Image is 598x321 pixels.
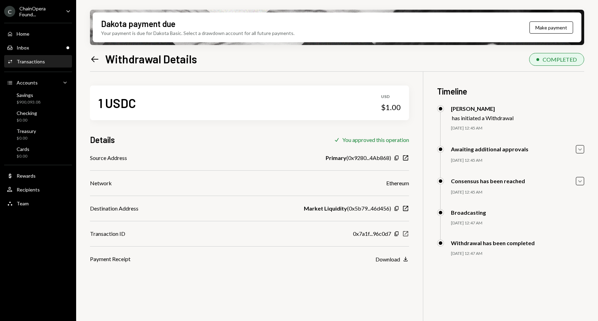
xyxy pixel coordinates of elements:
div: Transaction ID [90,230,125,238]
div: [DATE] 12:47 AM [451,251,584,257]
div: Home [17,31,29,37]
b: Market Liquidity [304,204,347,213]
div: ( 0x5b79...46d456 ) [304,204,391,213]
div: 1 USDC [98,95,136,111]
div: USD [381,94,401,100]
div: Awaiting additional approvals [451,146,528,152]
div: Download [375,256,400,262]
div: ( 0x9280...4Ab868 ) [326,154,391,162]
div: $900,093.08 [17,99,40,105]
div: Payment Receipt [90,255,130,263]
div: Destination Address [90,204,138,213]
b: Primary [326,154,346,162]
div: Dakota payment due [101,18,175,29]
a: Cards$0.00 [4,144,72,161]
div: Your payment is due for Dakota Basic. Select a drawdown account for all future payments. [101,29,295,37]
a: Recipients [4,183,72,196]
div: Inbox [17,45,29,51]
div: [DATE] 12:47 AM [451,220,584,226]
div: Rewards [17,173,36,179]
button: Make payment [529,21,573,34]
h3: Timeline [437,86,584,97]
div: $0.00 [17,117,37,123]
div: C [4,6,15,17]
a: Treasury$0.00 [4,126,72,143]
a: Inbox [4,41,72,54]
div: has initiated a Withdrawal [452,115,514,121]
h1: Withdrawal Details [105,52,197,66]
div: Cards [17,146,29,152]
div: Withdrawal has been completed [451,240,535,246]
div: Savings [17,92,40,98]
div: You approved this operation [342,136,409,143]
a: Team [4,197,72,209]
div: [DATE] 12:45 AM [451,158,584,163]
div: $0.00 [17,153,29,159]
div: Accounts [17,80,38,86]
div: Recipients [17,187,40,193]
h3: Details [90,134,115,145]
div: Transactions [17,59,45,64]
div: $1.00 [381,102,401,112]
a: Savings$900,093.08 [4,90,72,107]
div: Ethereum [386,179,409,187]
a: Accounts [4,76,72,89]
div: Checking [17,110,37,116]
a: Transactions [4,55,72,68]
a: Rewards [4,169,72,182]
div: Team [17,200,29,206]
div: [DATE] 12:45 AM [451,189,584,195]
div: Broadcasting [451,209,486,216]
div: Network [90,179,112,187]
div: ChainOpera Found... [19,6,60,17]
a: Home [4,27,72,40]
div: COMPLETED [543,56,577,63]
div: Consensus has been reached [451,178,525,184]
div: $0.00 [17,135,36,141]
div: [DATE] 12:45 AM [451,125,584,131]
div: Source Address [90,154,127,162]
button: Download [375,256,409,263]
div: [PERSON_NAME] [451,105,514,112]
a: Checking$0.00 [4,108,72,125]
div: 0x7a1f...96c0d7 [353,230,391,238]
div: Treasury [17,128,36,134]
